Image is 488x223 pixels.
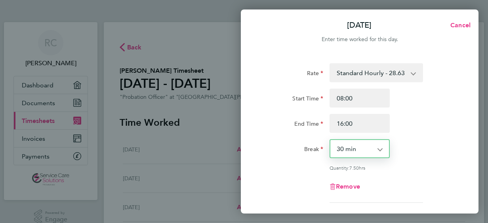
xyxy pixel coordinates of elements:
[330,164,423,171] div: Quantity: hrs
[336,183,360,190] span: Remove
[330,183,360,190] button: Remove
[304,146,323,155] label: Break
[294,120,323,130] label: End Time
[448,21,471,29] span: Cancel
[330,89,390,108] input: E.g. 08:00
[438,17,478,33] button: Cancel
[241,35,478,44] div: Enter time worked for this day.
[292,95,323,104] label: Start Time
[330,114,390,133] input: E.g. 18:00
[347,20,372,31] p: [DATE]
[307,70,323,79] label: Rate
[349,164,359,171] span: 7.50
